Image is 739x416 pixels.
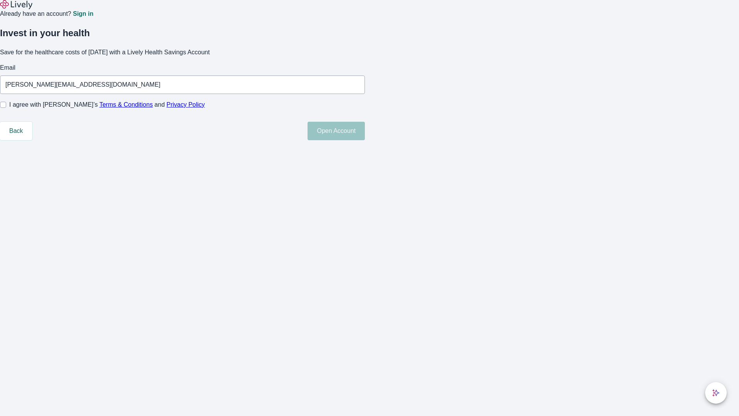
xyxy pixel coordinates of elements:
[167,101,205,108] a: Privacy Policy
[9,100,205,109] span: I agree with [PERSON_NAME]’s and
[705,382,727,404] button: chat
[99,101,153,108] a: Terms & Conditions
[73,11,93,17] a: Sign in
[712,389,720,397] svg: Lively AI Assistant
